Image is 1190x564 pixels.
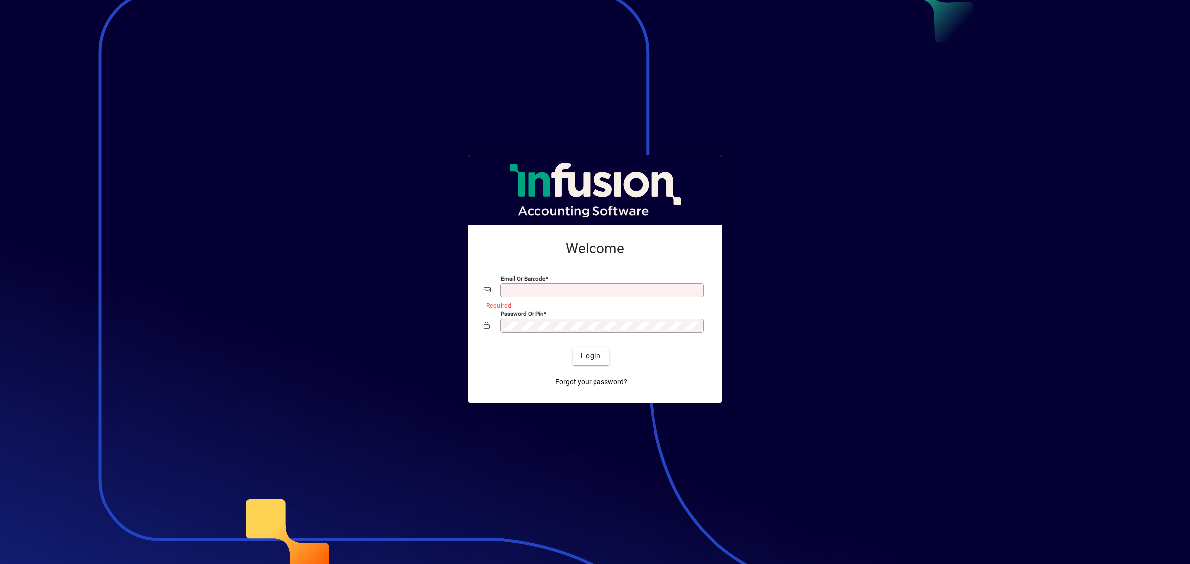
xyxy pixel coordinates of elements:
button: Login [573,347,609,365]
h2: Welcome [484,240,706,257]
a: Forgot your password? [551,373,631,391]
span: Forgot your password? [555,377,627,387]
mat-label: Password or Pin [501,310,543,317]
span: Login [581,351,601,361]
mat-error: Required [486,300,698,310]
mat-label: Email or Barcode [501,275,545,282]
